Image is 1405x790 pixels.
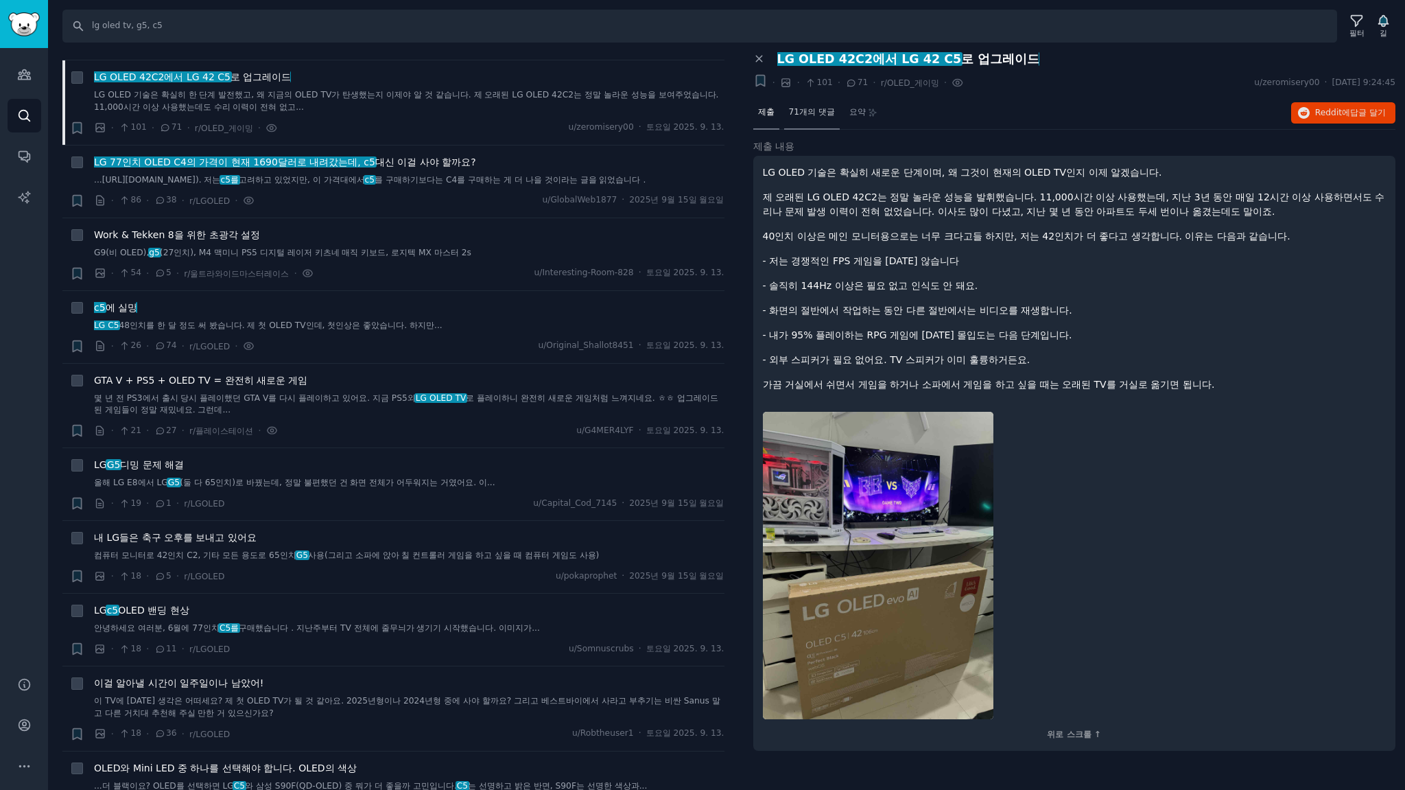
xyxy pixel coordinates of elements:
[1047,730,1101,739] font: 위로 스크롤 ↑
[944,77,947,88] font: ·
[182,340,185,351] font: ·
[94,761,357,776] a: OLED와 Mini LED 중 하나를 선택해야 합니다. OLED의 색상
[961,52,1039,66] font: 로 업그레이드
[763,191,1385,217] font: 제 오래된 LG OLED 42C2는 정말 놀라운 성능을 발휘했습니다. 11,000시간 이상 사용했는데, 지난 3년 동안 매일 12시간 이상 사용하면서도 수리나 문제 발생 이력...
[235,340,237,351] font: ·
[763,305,1072,316] font: - 화면의 절반에서 작업하는 동안 다른 절반에서는 비디오를 재생합니다.
[146,570,149,581] font: ·
[94,89,724,113] a: LG OLED 기술은 확실히 한 단계 발전했고, 왜 지금의 OLED TV가 탄생했는지 이제야 알 것 같습니다. 제 오래된 LG OLED 42C2는 정말 놀라운 성능을 보여주었...
[146,425,149,436] font: ·
[111,122,114,133] font: ·
[184,572,224,581] font: r/LGOLED
[94,605,107,616] font: LG
[166,268,172,277] font: 5
[172,122,182,132] font: 71
[639,268,641,277] font: ·
[646,268,724,277] font: 토요일 2025. 9. 13.
[94,301,137,315] a: c5에 실망
[94,696,720,718] font: 이 TV에 [DATE] 생각은 어떠세요? 제 첫 OLED TV가 될 것 같아요. 2025년형이나 2024년형 중에 사야 할까요? 그리고 베스트바이에서 사라고 부추기는 비싼 S...
[166,340,177,350] font: 74
[146,268,149,279] font: ·
[1380,29,1387,37] font: 길
[789,107,835,117] font: 71개의 댓글
[166,195,177,205] font: 38
[187,122,189,133] font: ·
[294,268,296,279] font: ·
[242,321,442,330] font: . 제 첫 OLED TV인데, 첫인상은 좋았습니다. 하지만...
[146,498,149,509] font: ·
[182,195,185,206] font: ·
[119,321,242,330] font: 48인치를 한 달 정도 써 봤습니다
[94,676,263,690] a: 이걸 알아낼 시간이 일주일이나 남았어!
[182,425,185,436] font: ·
[646,644,724,653] font: 토요일 2025. 9. 13.
[763,255,959,266] font: - 저는 경쟁적인 FPS 게임을 [DATE] 않습니다
[375,156,471,167] font: 대신 이걸 사야 할까요
[763,354,1030,365] font: - 외부 스피커가 필요 없어요. TV 스피커가 이미 훌륭하거든요.
[94,228,260,242] a: Work & Tekken 8을 위한 초광각 설정
[622,498,624,508] font: ·
[94,373,307,388] a: GTA V + PS5 + OLED TV = 완전히 새로운 게임
[569,644,634,653] font: u/Somnuscrubs
[94,458,184,472] a: LGG5디밍 문제 해결
[94,763,357,774] font: OLED와 Mini LED 중 하나를 선택해야 합니다. OLED의 색상
[130,122,146,132] font: 101
[1325,78,1327,87] font: ·
[184,269,289,279] font: r/울트라와이드마스터레이스
[62,10,1337,43] input: 검색 키워드
[576,426,634,435] font: u/G4MER4LYF
[176,570,179,581] font: ·
[639,340,641,350] font: ·
[166,426,177,435] font: 27
[8,12,40,36] img: GummySearch 로고
[1291,102,1395,124] a: Reddit에답글 달기
[111,643,114,654] font: ·
[94,302,106,313] font: c5
[858,78,869,87] font: 71
[166,571,172,581] font: 5
[763,231,1290,242] font: 40인치 이상은 메인 모니터용으로는 너무 크다고들 하지만, 저는 42인치가 더 좋다고 생각합니다. 이유는 다음과 같습니다.
[542,195,617,205] font: u/GlobalWeb1877
[258,122,261,133] font: ·
[189,196,230,206] font: r/LGOLED
[533,498,617,508] font: u/Capital_Cod_7145
[758,107,775,117] font: 제출
[106,302,137,313] font: 에 실망
[146,340,149,351] font: ·
[182,728,185,739] font: ·
[646,122,724,132] font: 토요일 2025. 9. 13.
[816,78,832,87] font: 101
[111,728,114,739] font: ·
[873,77,875,88] font: ·
[308,550,599,560] font: 사용(그리고 소파에 앉아 칠 컨트롤러 게임을 하고 싶을 때 컴퓨터 게임도 사용)
[471,156,475,167] font: ?
[184,499,224,509] font: r/LGOLED
[107,459,121,470] font: G5
[1349,29,1365,37] font: 필터
[166,728,177,738] font: 36
[94,229,260,240] font: Work & Tekken 8을 위한 초광각 설정
[646,728,724,738] font: 토요일 2025. 9. 13.
[195,124,253,133] font: r/OLED_게이밍
[146,643,149,654] font: ·
[94,695,724,719] a: 이 TV에 [DATE] 생각은 어떠세요? 제 첫 OLED TV가 될 것 같아요. 2025년형이나 2024년형 중에 사야 할까요? 그리고 베스트바이에서 사라고 부추기는 비싼 S...
[881,78,939,88] font: r/OLED_게이밍
[160,248,471,257] font: (27인치), M4 맥미니 PS5 디지털 레이저 키츠네 매직 키보드, 로지텍 MX 마스터 2s
[1350,108,1386,117] font: 답글 달기
[220,623,239,633] font: C5를
[130,728,141,738] font: 18
[94,174,724,187] a: ...[URL][DOMAIN_NAME]). 저는c5를고려하고 있었지만, 이 가격대에서c5를 구매하기보다는 C4를 구매하는 게 더 나을 것이라는 글을 읽었습니다 .
[111,498,114,509] font: ·
[646,426,724,435] font: 토요일 2025. 9. 13.
[94,550,724,562] a: 컴퓨터 모니터로 42인치 C2, 기타 모든 용도로 65인치G5사용(그리고 소파에 앉아 칠 컨트롤러 게임을 하고 싶을 때 컴퓨터 게임도 사용)
[763,167,1162,178] font: LG OLED 기술은 확실히 새로운 단계이며, 왜 그것이 현재의 OLED TV인지 이제 알겠습니다.
[763,329,1072,340] font: - 내가 95% 플레이하는 RPG 게임에 [DATE] 몰입도는 다음 단계입니다.
[220,175,239,185] font: c5를
[639,426,641,435] font: ·
[94,677,263,688] font: 이걸 알아낼 시간이 일주일이나 남았어!
[176,498,179,509] font: ·
[622,195,624,205] font: ·
[118,605,189,616] font: OLED 밴딩 현상
[629,195,724,205] font: 2025년 9월 15일 월요일
[646,340,724,350] font: 토요일 2025. 9. 13.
